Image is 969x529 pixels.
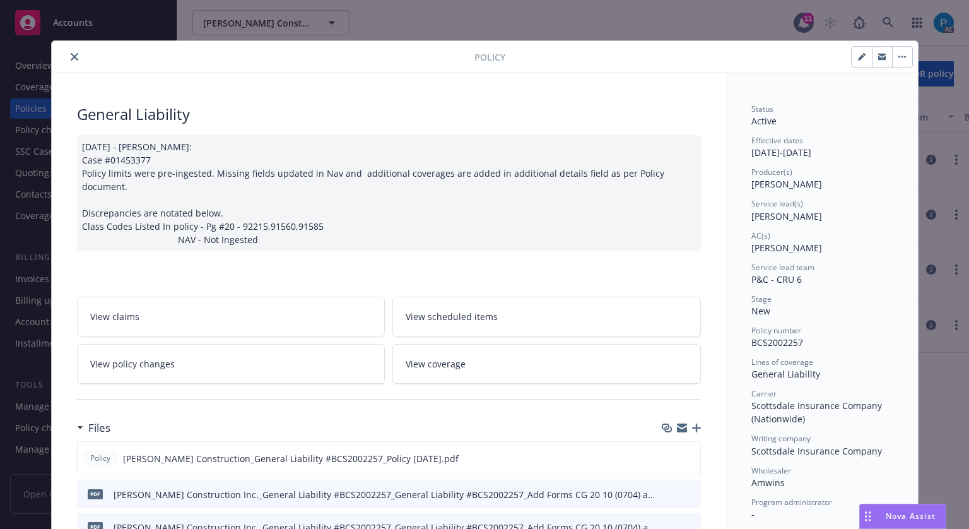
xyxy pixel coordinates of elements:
[751,104,773,114] span: Status
[88,420,110,436] h3: Files
[751,230,770,241] span: AC(s)
[392,297,701,336] a: View scheduled items
[751,445,882,457] span: Scottsdale Insurance Company
[751,262,814,273] span: Service lead team
[860,504,876,528] div: Drag to move
[406,357,466,371] span: View coverage
[77,344,385,384] a: View policy changes
[751,273,802,285] span: P&C - CRU 6
[751,167,792,177] span: Producer(s)
[751,388,777,399] span: Carrier
[859,504,946,529] button: Nova Assist
[406,310,498,323] span: View scheduled items
[751,336,803,348] span: BCS2002257
[77,104,701,125] div: General Liability
[751,210,822,222] span: [PERSON_NAME]
[751,433,811,444] span: Writing company
[88,489,103,499] span: pdf
[751,135,893,159] div: [DATE] - [DATE]
[90,310,139,323] span: View claims
[664,452,674,465] button: download file
[751,305,770,317] span: New
[684,488,696,501] button: preview file
[751,325,801,336] span: Policy number
[77,420,110,436] div: Files
[664,488,674,501] button: download file
[67,49,82,64] button: close
[751,367,893,381] div: General Liability
[88,453,113,464] span: Policy
[751,400,884,425] span: Scottsdale Insurance Company (Nationwide)
[751,242,822,254] span: [PERSON_NAME]
[474,51,505,64] span: Policy
[751,465,791,476] span: Wholesaler
[751,178,822,190] span: [PERSON_NAME]
[751,135,803,146] span: Effective dates
[886,511,936,521] span: Nova Assist
[392,344,701,384] a: View coverage
[751,198,803,209] span: Service lead(s)
[684,452,695,465] button: preview file
[751,115,777,127] span: Active
[751,357,813,367] span: Lines of coverage
[123,452,459,465] span: [PERSON_NAME] Construction_General Liability #BCS2002257_Policy [DATE].pdf
[77,297,385,336] a: View claims
[90,357,175,371] span: View policy changes
[751,477,785,489] span: Amwins
[114,488,659,501] div: [PERSON_NAME] Construction Inc._General Liability #BCS2002257_General Liability #BCS2002257_Add F...
[751,294,772,304] span: Stage
[751,497,832,508] span: Program administrator
[77,135,701,251] div: [DATE] - [PERSON_NAME]: Case #01453377 Policy limits were pre-ingested. Missing fields updated in...
[751,508,755,520] span: -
